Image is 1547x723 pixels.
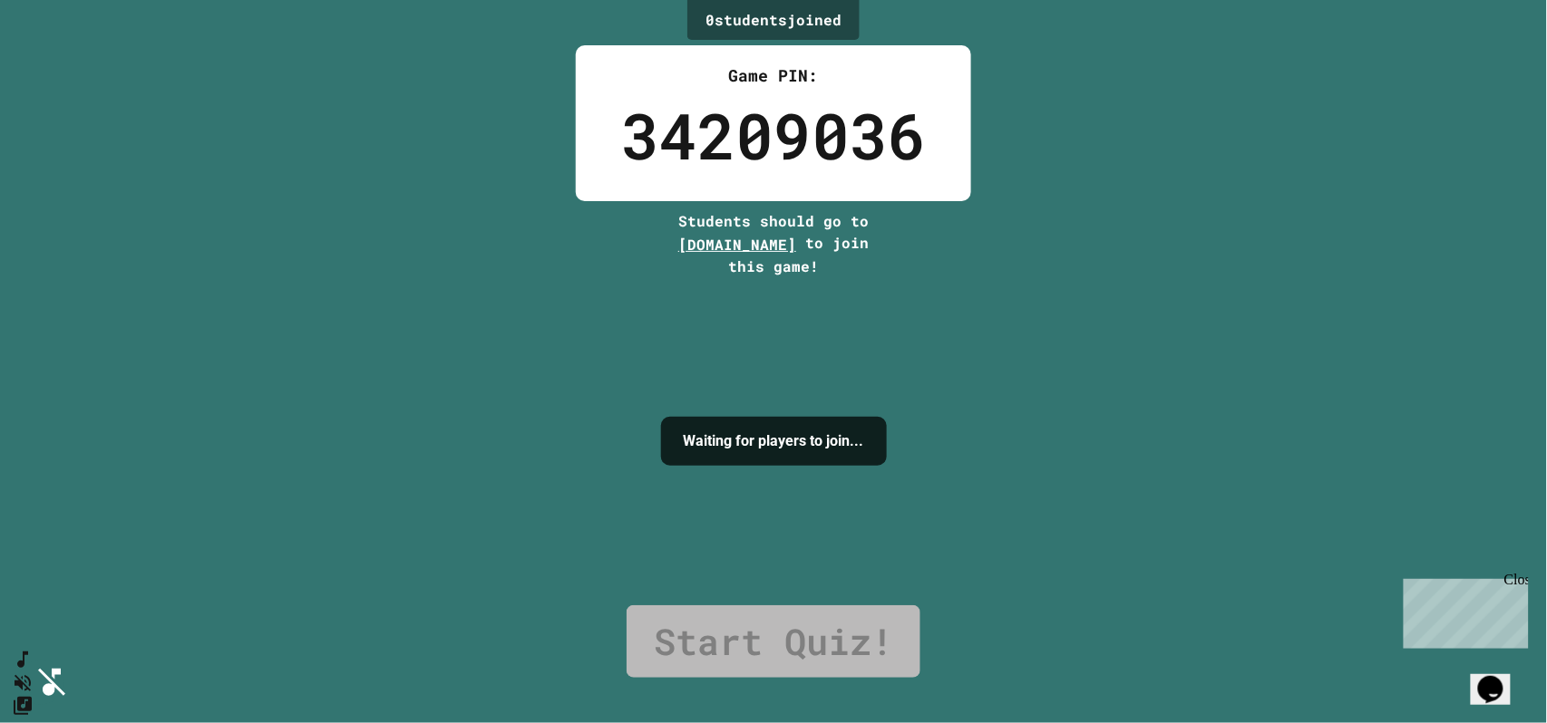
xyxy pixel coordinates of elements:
div: Game PIN: [621,63,926,88]
div: Chat with us now!Close [7,7,125,115]
iframe: chat widget [1471,651,1529,705]
button: Change Music [12,694,34,717]
button: SpeedDial basic example [12,649,34,671]
div: Students should go to to join this game! [660,210,887,277]
h4: Waiting for players to join... [684,430,864,452]
a: Start Quiz! [627,605,920,678]
button: Unmute music [12,671,34,694]
span: [DOMAIN_NAME] [678,235,796,254]
iframe: chat widget [1396,572,1529,649]
div: 34209036 [621,88,926,183]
